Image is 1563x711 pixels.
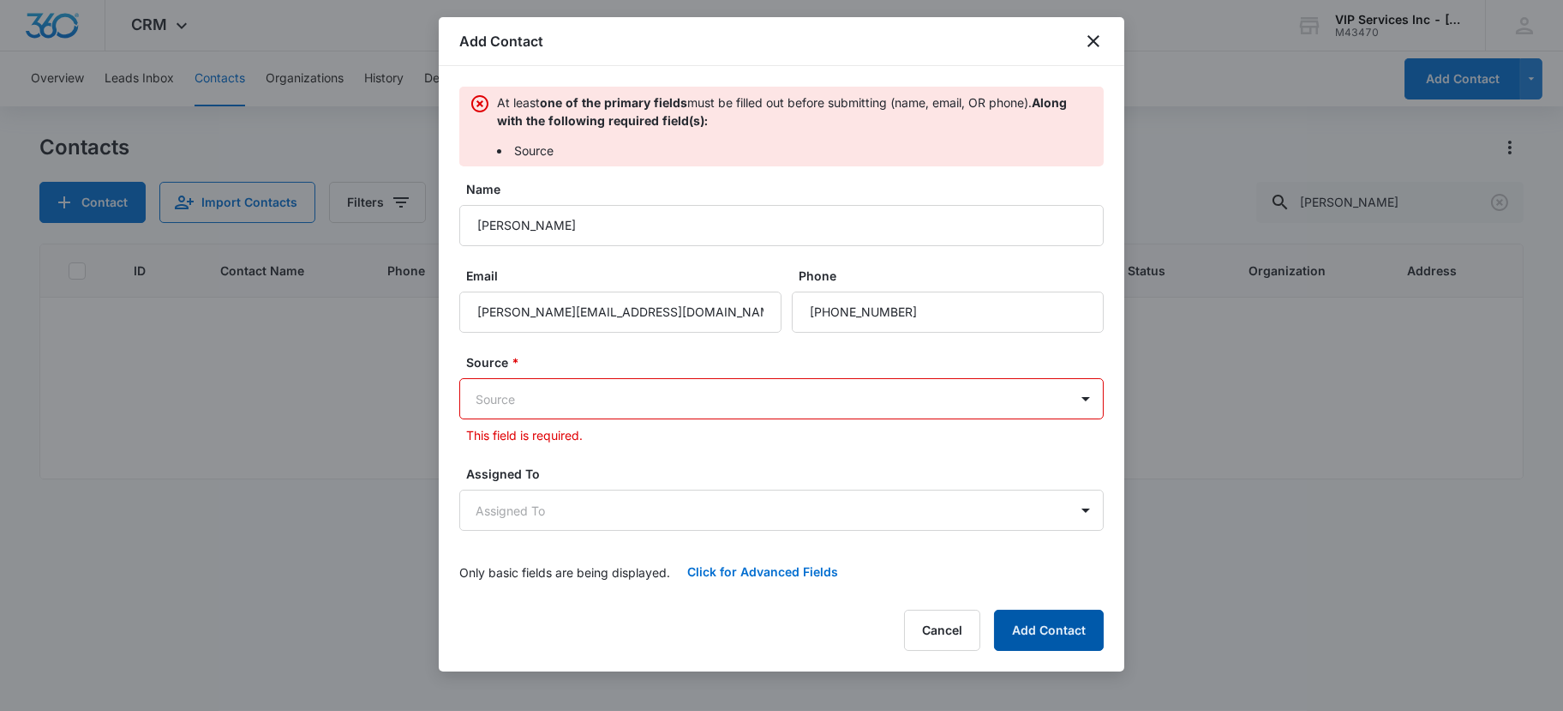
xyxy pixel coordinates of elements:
label: Assigned To [466,465,1111,483]
strong: one of the primary fields [540,95,687,110]
label: Phone [799,267,1111,285]
input: Name [459,205,1104,246]
label: Name [466,180,1111,198]
p: Only basic fields are being displayed. [459,563,670,581]
label: Source [466,353,1111,371]
input: Phone [792,292,1104,333]
li: Source [497,142,1093,160]
h1: Add Contact [459,31,543,51]
p: At least must be filled out before submitting (name, email, OR phone). [497,93,1093,130]
label: Email [466,267,788,285]
p: This field is required. [466,426,1104,444]
button: Click for Advanced Fields [670,551,855,593]
button: Cancel [904,610,980,651]
input: Email [459,292,781,333]
button: Add Contact [994,610,1104,651]
button: close [1083,31,1104,51]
